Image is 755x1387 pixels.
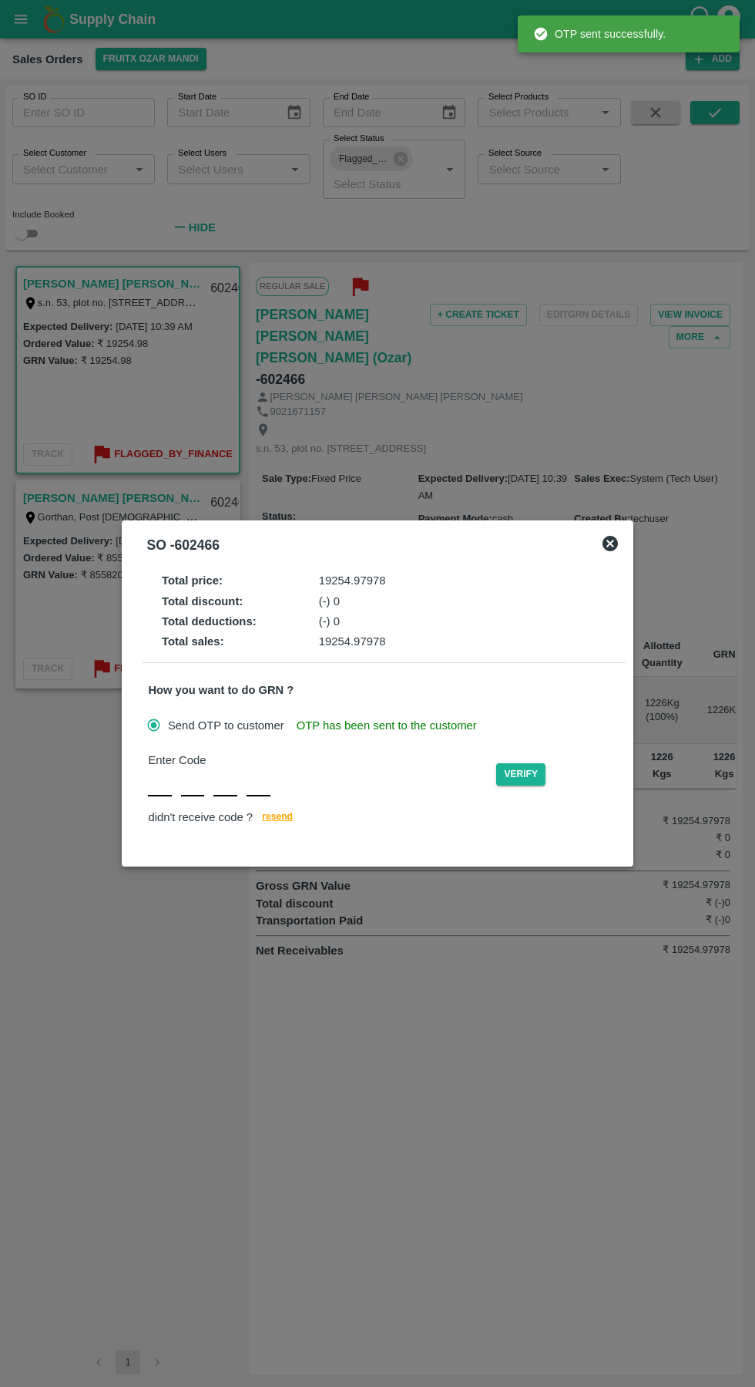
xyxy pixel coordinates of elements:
[168,717,284,734] span: Send OTP to customer
[496,763,545,786] button: Verify
[146,534,219,556] div: SO - 602466
[162,635,224,648] strong: Total sales :
[262,809,293,825] span: resend
[297,717,477,734] span: OTP has been sent to the customer
[253,809,302,828] button: resend
[319,595,340,608] span: (-) 0
[162,615,257,628] strong: Total deductions :
[319,635,386,648] span: 19254.97978
[319,574,386,587] span: 19254.97978
[533,20,666,48] div: OTP sent successfully.
[148,809,619,828] div: didn't receive code ?
[319,615,340,628] span: (-) 0
[162,574,223,587] strong: Total price :
[148,684,294,696] strong: How you want to do GRN ?
[162,595,243,608] strong: Total discount :
[148,752,496,769] div: Enter Code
